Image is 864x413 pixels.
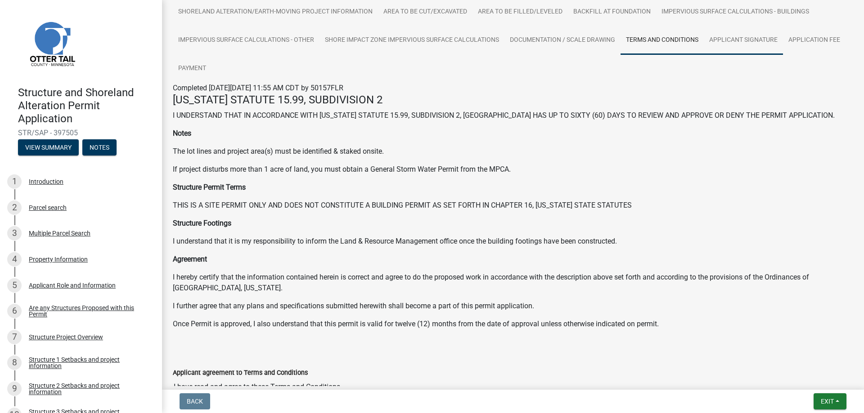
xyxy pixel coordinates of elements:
[173,54,211,83] a: Payment
[29,356,148,369] div: Structure 1 Setbacks and project information
[18,86,155,125] h4: Structure and Shoreland Alteration Permit Application
[7,304,22,318] div: 6
[173,219,231,227] strong: Structure Footings
[504,26,621,55] a: Documentation / Scale Drawing
[821,398,834,405] span: Exit
[173,146,853,157] p: The lot lines and project area(s) must be identified & staked onsite.
[7,226,22,240] div: 3
[7,252,22,266] div: 4
[173,319,853,329] p: Once Permit is approved, I also understand that this permit is valid for twelve (12) months from ...
[180,393,210,409] button: Back
[173,370,308,376] label: Applicant agreement to Terms and Conditions
[173,255,207,263] strong: Agreement
[29,204,67,211] div: Parcel search
[173,200,853,211] p: THIS IS A SITE PERMIT ONLY AND DOES NOT CONSTITUTE A BUILDING PERMIT AS SET FORTH IN CHAPTER 16, ...
[29,334,103,340] div: Structure Project Overview
[29,305,148,317] div: Are any Structures Proposed with this Permit
[173,84,343,92] span: Completed [DATE][DATE] 11:55 AM CDT by 50157FLR
[173,164,853,175] p: If project disturbs more than 1 acre of land, you must obtain a General Storm Water Permit from t...
[621,26,704,55] a: Terms and Conditions
[7,200,22,215] div: 2
[704,26,783,55] a: Applicant Signature
[7,278,22,293] div: 5
[173,110,853,121] p: I UNDERSTAND THAT IN ACCORDANCE WITH [US_STATE] STATUTE 15.99, SUBDIVISION 2, [GEOGRAPHIC_DATA] H...
[29,230,90,236] div: Multiple Parcel Search
[319,26,504,55] a: Shore Impact Zone Impervious Surface Calculations
[29,256,88,262] div: Property Information
[173,26,319,55] a: Impervious Surface Calculations - Other
[173,129,191,138] strong: Notes
[29,382,148,395] div: Structure 2 Setbacks and project information
[29,282,116,289] div: Applicant Role and Information
[7,355,22,370] div: 8
[18,139,79,155] button: View Summary
[173,301,853,311] p: I further agree that any plans and specifications submitted herewith shall become a part of this ...
[7,382,22,396] div: 9
[7,330,22,344] div: 7
[18,145,79,152] wm-modal-confirm: Summary
[18,129,144,137] span: STR/SAP - 397505
[173,236,853,247] p: I understand that it is my responsibility to inform the Land & Resource Management office once th...
[173,272,853,293] p: I hereby certify that the information contained herein is correct and agree to do the proposed wo...
[7,174,22,189] div: 1
[82,139,117,155] button: Notes
[29,178,63,185] div: Introduction
[814,393,846,409] button: Exit
[187,398,203,405] span: Back
[173,183,246,191] strong: Structure Permit Terms
[18,9,85,77] img: Otter Tail County, Minnesota
[82,145,117,152] wm-modal-confirm: Notes
[173,93,853,107] h4: [US_STATE] STATUTE 15.99, SUBDIVISION 2
[783,26,846,55] a: Application Fee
